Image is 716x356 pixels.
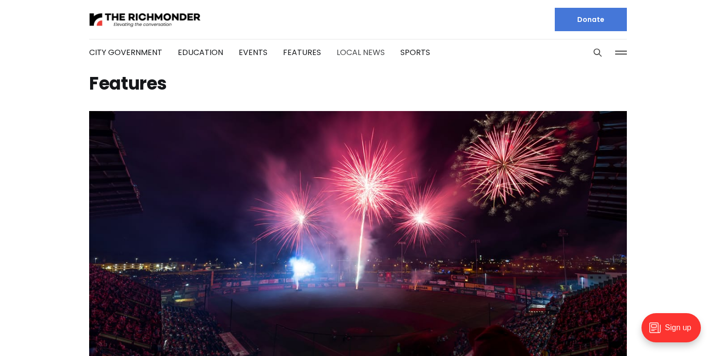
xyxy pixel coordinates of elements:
iframe: portal-trigger [633,308,716,356]
a: Events [239,47,267,58]
a: Local News [337,47,385,58]
a: Sports [400,47,430,58]
a: Donate [555,8,627,31]
h1: Features [89,76,627,92]
img: The Richmonder [89,11,201,28]
a: Features [283,47,321,58]
a: City Government [89,47,162,58]
button: Search this site [590,45,605,60]
a: Education [178,47,223,58]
